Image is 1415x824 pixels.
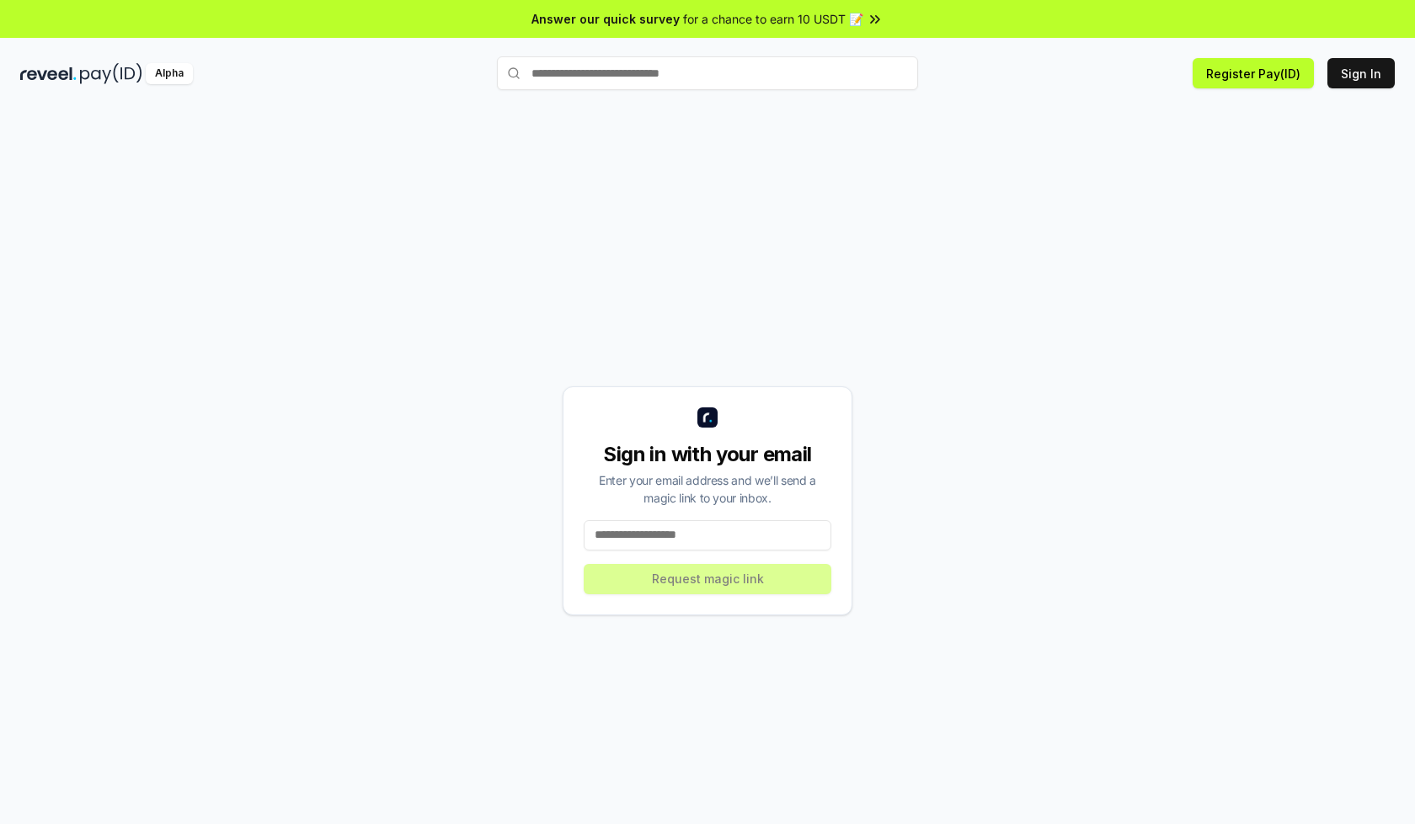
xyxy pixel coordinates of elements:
img: logo_small [697,407,718,428]
span: for a chance to earn 10 USDT 📝 [683,10,863,28]
div: Enter your email address and we’ll send a magic link to your inbox. [584,471,831,507]
button: Sign In [1327,58,1395,88]
div: Alpha [146,63,193,84]
img: reveel_dark [20,63,77,84]
span: Answer our quick survey [531,10,680,28]
button: Register Pay(ID) [1193,58,1314,88]
img: pay_id [80,63,142,84]
div: Sign in with your email [584,441,831,468]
